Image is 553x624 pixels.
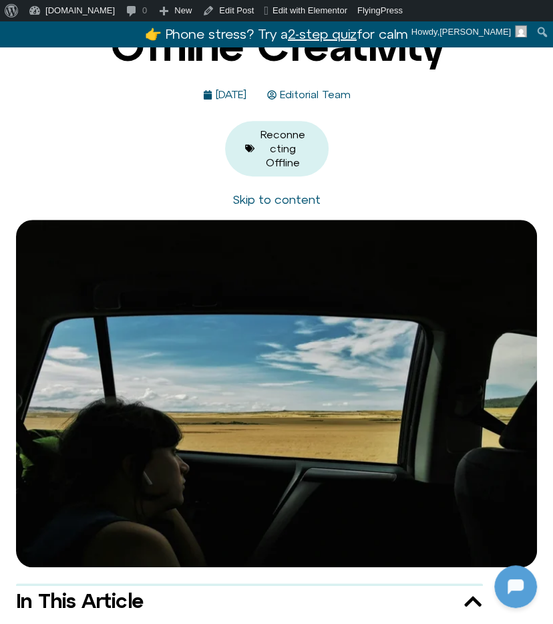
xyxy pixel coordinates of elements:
u: 2-step quiz [288,26,357,41]
a: Editorial Team [267,89,351,101]
time: [DATE] [216,88,246,100]
span: [PERSON_NAME] [439,27,511,37]
div: Close table of contents [463,591,483,611]
a: Skip to content [232,192,321,206]
img: Image: person looking out the window. Is Boredom a Good Thing? Finding Offline Creativity [16,220,537,567]
div: In This Article [16,590,463,612]
a: 👉 Phone stress? Try a2-step quizfor calm [145,26,408,41]
iframe: Botpress [494,565,537,608]
span: Edit with Elementor [272,5,347,15]
a: Reconnecting Offline [260,128,305,168]
span: Editorial Team [276,89,351,101]
a: [DATE] [203,89,246,101]
a: Howdy, [407,21,532,43]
